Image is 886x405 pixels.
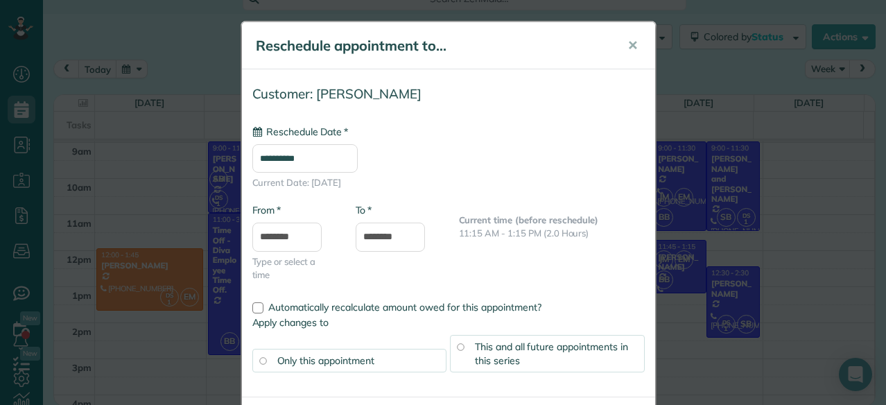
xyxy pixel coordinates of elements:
b: Current time (before reschedule) [459,214,599,225]
span: This and all future appointments in this series [475,341,628,367]
h4: Customer: [PERSON_NAME] [252,87,645,101]
label: To [356,203,372,217]
label: From [252,203,281,217]
span: ✕ [627,37,638,53]
input: This and all future appointments in this series [457,343,464,350]
span: Type or select a time [252,255,335,282]
label: Reschedule Date [252,125,348,139]
input: Only this appointment [259,357,266,364]
h5: Reschedule appointment to... [256,36,608,55]
span: Current Date: [DATE] [252,176,645,189]
label: Apply changes to [252,316,645,329]
p: 11:15 AM - 1:15 PM (2.0 Hours) [459,227,645,240]
span: Automatically recalculate amount owed for this appointment? [268,301,541,313]
span: Only this appointment [277,354,374,367]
